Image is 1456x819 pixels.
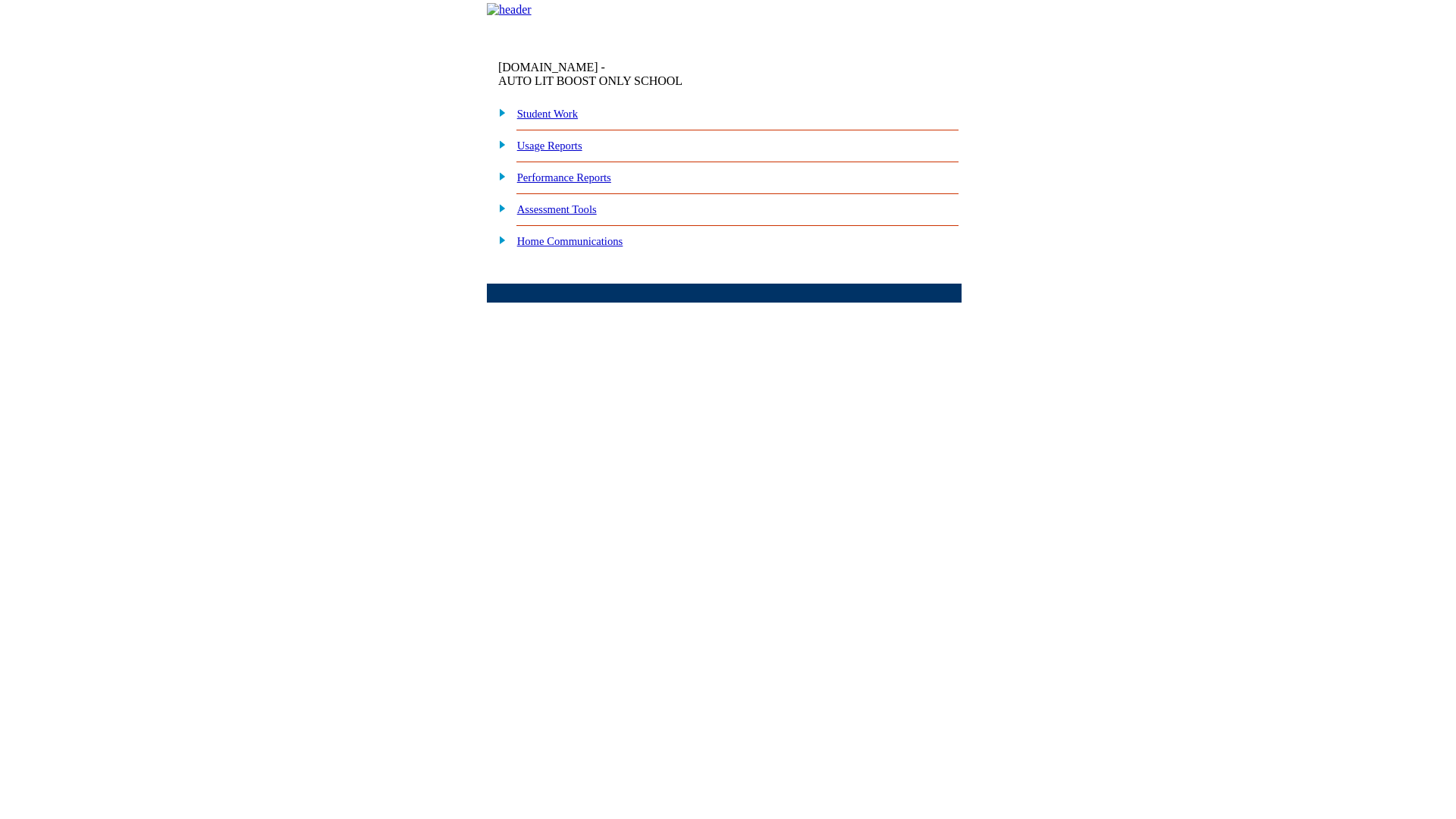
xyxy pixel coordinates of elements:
[491,169,507,183] img: plus.gif
[517,203,597,215] a: Assessment Tools
[498,61,777,88] td: [DOMAIN_NAME] -
[517,235,623,247] a: Home Communications
[517,171,611,184] a: Performance Reports
[491,233,507,246] img: plus.gif
[491,201,507,215] img: plus.gif
[491,137,507,151] img: plus.gif
[491,105,507,119] img: plus.gif
[487,3,532,17] img: header
[517,108,578,120] a: Student Work
[517,140,582,152] a: Usage Reports
[498,74,682,87] nobr: AUTO LIT BOOST ONLY SCHOOL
